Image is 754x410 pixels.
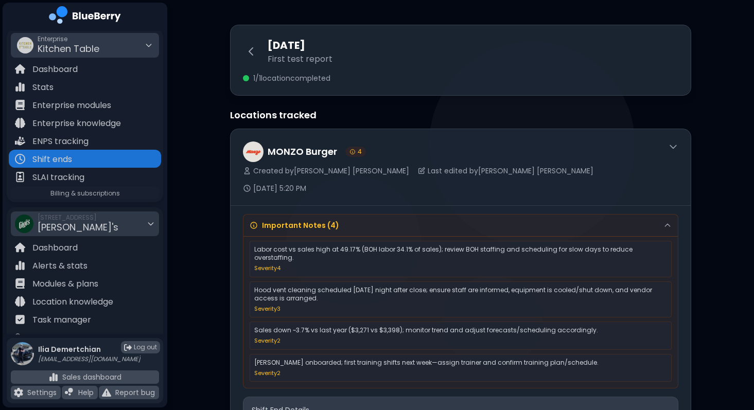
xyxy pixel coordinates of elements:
[38,42,99,55] span: Kitchen Table
[15,82,25,92] img: file icon
[253,74,330,83] span: 1 / 1 location completed
[15,260,25,271] img: file icon
[358,148,362,156] span: 4
[49,6,121,27] img: company logo
[254,326,667,334] p: Sales down ~3.7% vs last year ($3,271 vs $3,398); monitor trend and adjust forecasts/scheduling a...
[32,99,111,112] p: Enterprise modules
[428,166,593,175] span: Last edited by [PERSON_NAME] [PERSON_NAME]
[32,171,84,184] p: SLAI tracking
[15,136,25,146] img: file icon
[15,100,25,110] img: file icon
[15,278,25,289] img: file icon
[32,135,89,148] p: ENPS tracking
[253,166,409,175] span: Created by [PERSON_NAME] [PERSON_NAME]
[15,332,25,343] img: file icon
[254,369,280,378] span: Severity 2
[32,314,91,326] p: Task manager
[38,213,118,222] span: [STREET_ADDRESS]
[62,372,121,382] p: Sales dashboard
[11,342,34,365] img: profile photo
[268,145,337,159] h3: MONZO Burger
[254,286,667,302] p: Hood vent cleaning scheduled [DATE] night after close; ensure staff are informed, equipment is co...
[32,296,113,308] p: Location knowledge
[243,141,264,162] img: company thumbnail
[115,388,155,397] p: Report bug
[15,215,33,233] img: company thumbnail
[32,81,54,94] p: Stats
[262,221,339,230] h4: Important Notes ( 4 )
[38,35,99,43] span: Enterprise
[124,344,132,351] img: logout
[32,63,78,76] p: Dashboard
[15,154,25,164] img: file icon
[38,355,141,363] p: [EMAIL_ADDRESS][DOMAIN_NAME]
[268,53,332,65] p: First test report
[254,264,280,273] span: Severity 4
[15,64,25,74] img: file icon
[230,108,691,122] h2: Locations tracked
[11,187,159,199] a: Billing & subscriptions
[32,260,87,272] p: Alerts & stats
[254,305,280,313] span: Severity 3
[27,388,57,397] p: Settings
[268,38,305,53] h1: [DATE]
[254,359,667,367] p: [PERSON_NAME] onboarded; first training shifts next week—assign trainer and confirm training plan...
[15,172,25,182] img: file icon
[38,221,118,234] span: [PERSON_NAME]'s
[32,117,121,130] p: Enterprise knowledge
[65,388,74,397] img: file icon
[102,388,111,397] img: file icon
[134,343,157,351] span: Log out
[32,332,76,344] p: Prep & Par
[49,372,58,382] img: file icon
[32,153,72,166] p: Shift ends
[253,184,306,193] span: [DATE] 5:20 PM
[32,242,78,254] p: Dashboard
[15,118,25,128] img: file icon
[15,242,25,253] img: file icon
[14,388,23,397] img: file icon
[254,336,280,345] span: Severity 2
[32,278,98,290] p: Modules & plans
[15,314,25,325] img: file icon
[50,189,120,198] span: Billing & subscriptions
[15,296,25,307] img: file icon
[78,388,94,397] p: Help
[254,245,667,262] p: Labor cost vs sales high at 49.17% (BOH labor 34.1% of sales); review BOH staffing and scheduling...
[17,37,33,54] img: company thumbnail
[38,345,141,354] p: Ilia Demertchian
